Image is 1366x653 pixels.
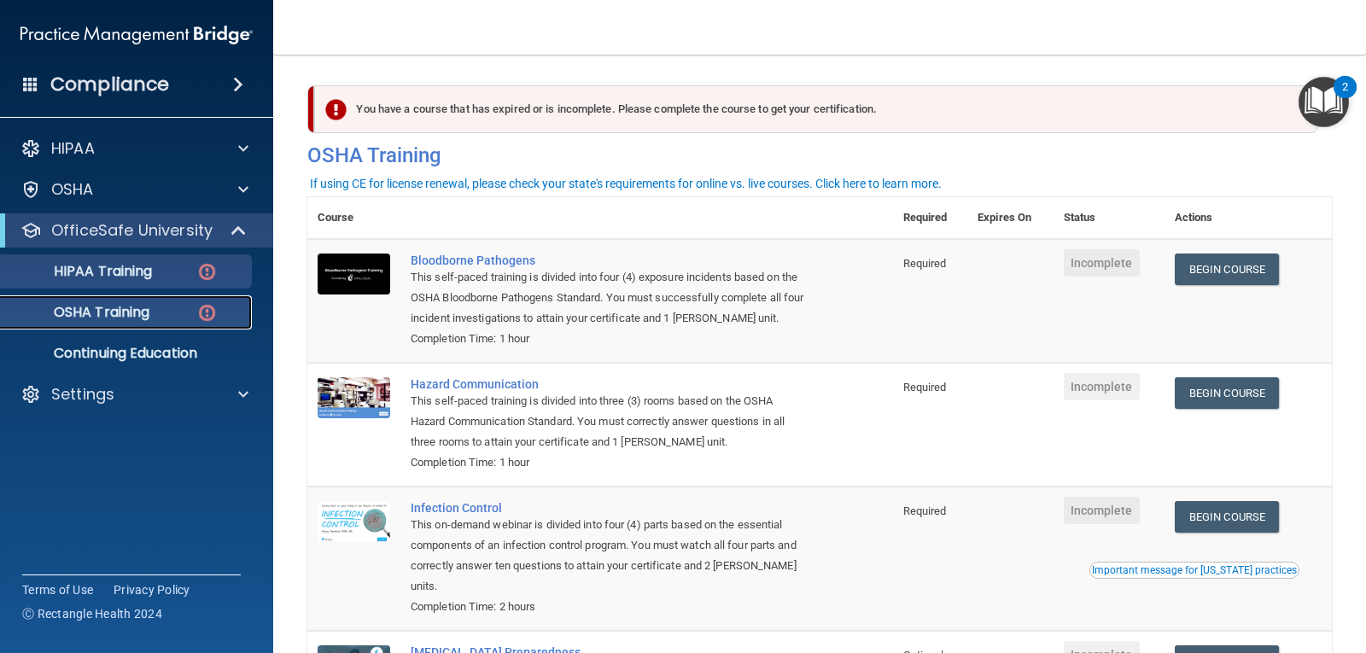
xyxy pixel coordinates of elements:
[51,179,94,200] p: OSHA
[307,143,1332,167] h4: OSHA Training
[196,302,218,324] img: danger-circle.6113f641.png
[22,605,162,622] span: Ⓒ Rectangle Health 2024
[20,220,248,241] a: OfficeSafe University
[411,501,808,515] a: Infection Control
[307,175,944,192] button: If using CE for license renewal, please check your state's requirements for online vs. live cours...
[11,345,244,362] p: Continuing Education
[310,178,942,189] div: If using CE for license renewal, please check your state's requirements for online vs. live cours...
[411,515,808,597] div: This on-demand webinar is divided into four (4) parts based on the essential components of an inf...
[411,254,808,267] a: Bloodborne Pathogens
[411,452,808,473] div: Completion Time: 1 hour
[1165,197,1332,239] th: Actions
[893,197,967,239] th: Required
[325,99,347,120] img: exclamation-circle-solid-danger.72ef9ffc.png
[22,581,93,598] a: Terms of Use
[196,261,218,283] img: danger-circle.6113f641.png
[20,138,248,159] a: HIPAA
[903,257,947,270] span: Required
[1175,501,1279,533] a: Begin Course
[50,73,169,96] h4: Compliance
[1064,249,1140,277] span: Incomplete
[51,384,114,405] p: Settings
[1175,254,1279,285] a: Begin Course
[51,220,213,241] p: OfficeSafe University
[1175,377,1279,409] a: Begin Course
[307,197,400,239] th: Course
[411,391,808,452] div: This self-paced training is divided into three (3) rooms based on the OSHA Hazard Communication S...
[903,504,947,517] span: Required
[314,85,1318,133] div: You have a course that has expired or is incomplete. Please complete the course to get your certi...
[1064,497,1140,524] span: Incomplete
[20,384,248,405] a: Settings
[1299,77,1349,127] button: Open Resource Center, 2 new notifications
[967,197,1053,239] th: Expires On
[51,138,95,159] p: HIPAA
[903,381,947,394] span: Required
[411,267,808,329] div: This self-paced training is divided into four (4) exposure incidents based on the OSHA Bloodborne...
[1064,373,1140,400] span: Incomplete
[20,18,253,52] img: PMB logo
[11,304,149,321] p: OSHA Training
[1054,197,1165,239] th: Status
[1342,87,1348,109] div: 2
[411,597,808,617] div: Completion Time: 2 hours
[114,581,190,598] a: Privacy Policy
[20,179,248,200] a: OSHA
[411,377,808,391] a: Hazard Communication
[411,329,808,349] div: Completion Time: 1 hour
[1071,532,1346,600] iframe: Drift Widget Chat Controller
[11,263,152,280] p: HIPAA Training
